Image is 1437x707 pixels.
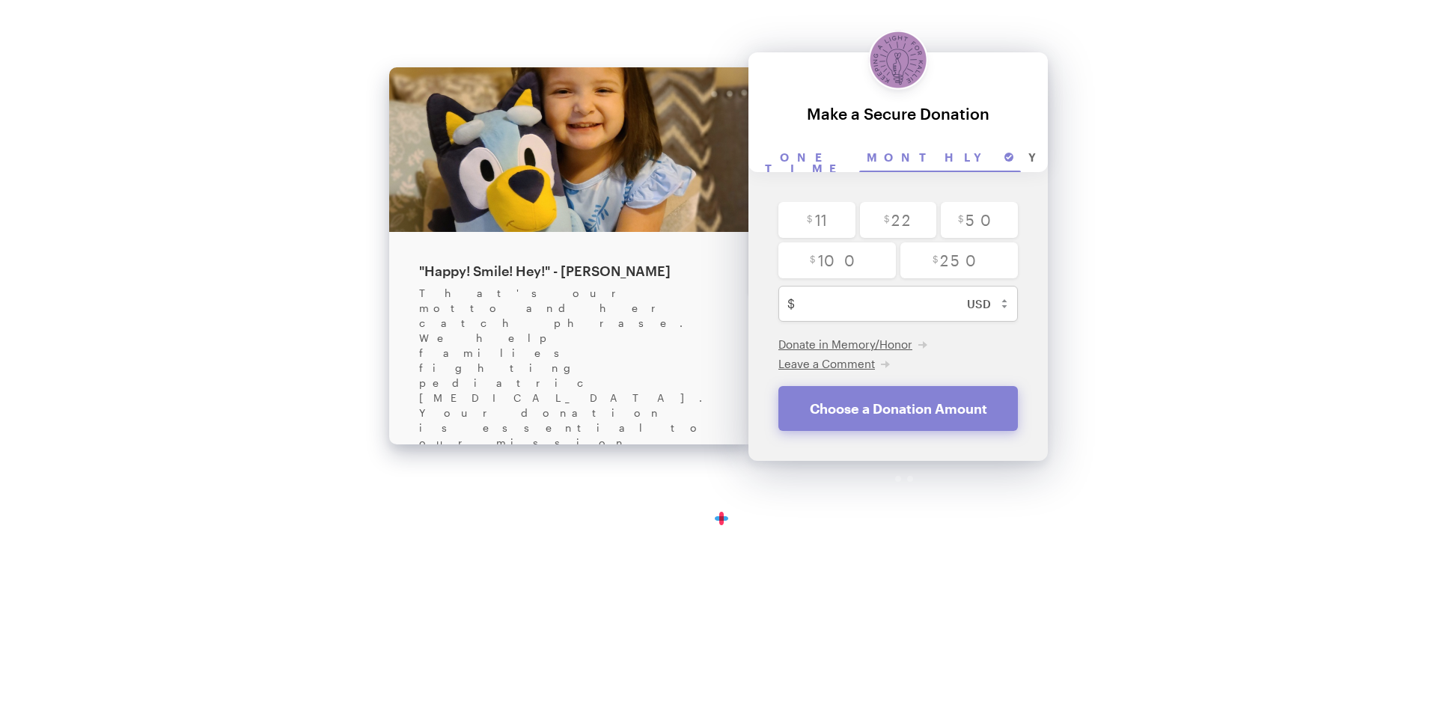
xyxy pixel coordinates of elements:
[419,262,718,280] div: "Happy! Smile! Hey!" - [PERSON_NAME]
[778,337,927,352] button: Donate in Memory/Honor
[389,67,748,232] img: 20210706_162236.jpg
[419,286,718,480] div: That's our motto and her catch phrase. We help families fighting pediatric [MEDICAL_DATA]. Your d...
[763,105,1033,122] div: Make a Secure Donation
[778,357,875,370] span: Leave a Comment
[655,512,783,524] a: Secure DonationsPowered byGiveForms
[778,337,912,351] span: Donate in Memory/Honor
[778,386,1018,431] button: Choose a Donation Amount
[778,356,890,371] button: Leave a Comment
